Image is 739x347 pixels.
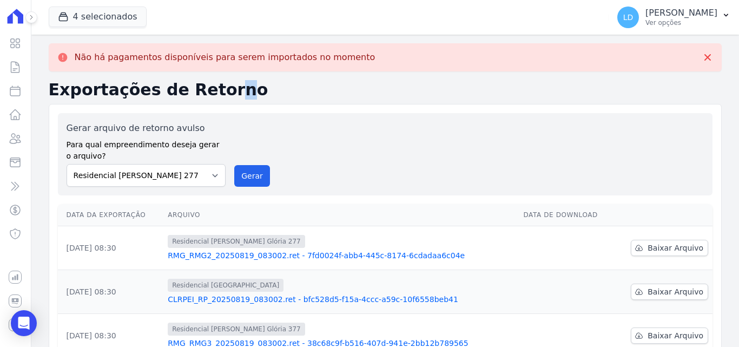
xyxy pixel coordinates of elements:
[58,270,164,314] td: [DATE] 08:30
[168,250,514,261] a: RMG_RMG2_20250819_083002.ret - 7fd0024f-abb4-445c-8174-6cdadaa6c04e
[631,284,708,300] a: Baixar Arquivo
[631,240,708,256] a: Baixar Arquivo
[648,286,703,297] span: Baixar Arquivo
[49,6,147,27] button: 4 selecionados
[609,2,739,32] button: LD [PERSON_NAME] Ver opções
[631,328,708,344] a: Baixar Arquivo
[163,204,519,226] th: Arquivo
[11,310,37,336] div: Open Intercom Messenger
[49,80,722,100] h2: Exportações de Retorno
[168,279,283,292] span: Residencial [GEOGRAPHIC_DATA]
[168,235,305,248] span: Residencial [PERSON_NAME] Glória 277
[168,323,305,336] span: Residencial [PERSON_NAME] Glória 377
[67,122,226,135] label: Gerar arquivo de retorno avulso
[234,165,270,187] button: Gerar
[648,330,703,341] span: Baixar Arquivo
[648,243,703,253] span: Baixar Arquivo
[519,204,614,226] th: Data de Download
[645,18,717,27] p: Ver opções
[67,135,226,162] label: Para qual empreendimento deseja gerar o arquivo?
[58,204,164,226] th: Data da Exportação
[58,226,164,270] td: [DATE] 08:30
[623,14,634,21] span: LD
[75,52,375,63] p: Não há pagamentos disponíveis para serem importados no momento
[645,8,717,18] p: [PERSON_NAME]
[168,294,514,305] a: CLRPEI_RP_20250819_083002.ret - bfc528d5-f15a-4ccc-a59c-10f6558beb41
